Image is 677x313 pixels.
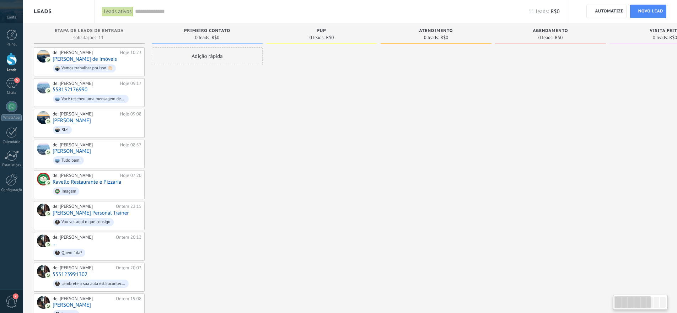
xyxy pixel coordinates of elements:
div: de: [PERSON_NAME] [53,265,113,271]
div: de: [PERSON_NAME] [53,204,113,209]
span: Automatize [595,5,623,18]
div: Santos Lourielson [37,142,50,155]
div: Primeiro Contato [155,28,259,34]
a: Automatize [586,5,627,18]
div: Quem fala? [61,250,82,255]
span: Primeiro Contato [184,28,230,33]
a: Ravello Restaurante e Pizzaria [53,179,121,185]
span: Agendamento [533,28,568,33]
div: WhatsApp [1,114,22,121]
img: com.amocrm.amocrmwa.svg [46,88,51,93]
span: Conta [7,15,16,20]
div: Leads [1,68,22,72]
a: ... [53,241,57,247]
div: Pedro Personal Trainer [37,204,50,216]
span: 11 leads: [528,8,549,15]
div: Calendário [1,140,22,145]
img: com.amocrm.amocrmwa.svg [46,273,51,278]
span: 0 leads: [195,36,210,40]
div: Fernanda [37,296,50,309]
span: 0 leads: [310,36,325,40]
a: [PERSON_NAME] de Imóveis [53,56,117,62]
span: 0 leads: [538,36,554,40]
span: 0 leads: [653,36,668,40]
div: Ontem 19:08 [116,296,141,302]
span: R$0 [555,36,563,40]
a: Novo lead [630,5,666,18]
div: Leads ativos [102,6,133,17]
div: de: [PERSON_NAME] [53,234,113,240]
div: Vou ver aqui o que consigo [61,220,111,225]
div: Hoje 08:57 [120,142,141,148]
div: Adição rápida [152,47,263,65]
div: 555123991302 [37,265,50,278]
div: Etapa de leads de entrada [37,28,141,34]
span: 5 [14,77,20,83]
span: Leads [34,8,52,15]
span: R$0 [211,36,219,40]
a: [PERSON_NAME] [53,302,91,308]
div: Hoje 10:23 [120,50,141,55]
span: R$0 [326,36,334,40]
div: Ontem 20:03 [116,265,141,271]
span: R$0 [669,36,677,40]
img: com.amocrm.amocrmwa.svg [46,304,51,309]
span: Atendimento [419,28,453,33]
div: Lembrete a sua aula está acontecendo e você pode participar online. Toque no botão abaixo para pa... [61,281,125,286]
span: solicitações: 11 [73,36,103,40]
span: R$0 [440,36,448,40]
img: com.amocrm.amocrmwa.svg [46,119,51,124]
div: Imagem [61,189,76,194]
div: Estatísticas [1,163,22,168]
div: de: [PERSON_NAME] [53,111,118,117]
div: Tudo bem! [61,158,81,163]
div: Chats [1,91,22,95]
div: de: [PERSON_NAME] [53,50,118,55]
div: de: [PERSON_NAME] [53,173,118,178]
div: Agendamento [499,28,602,34]
img: com.amocrm.amocrmwa.svg [46,242,51,247]
span: 2 [13,293,18,299]
div: Configurações [1,188,22,193]
div: Hoje 09:08 [120,111,141,117]
span: Novo lead [638,5,663,18]
div: de: [PERSON_NAME] [53,142,118,148]
div: Painel [1,42,22,47]
span: 0 leads: [424,36,439,40]
div: FUP [270,28,374,34]
div: Thiago Silva - Corretor de Imóveis [37,50,50,63]
div: Vamos trabalhar pra isso 👏🏻 [61,66,113,71]
div: Blz! [61,128,69,133]
img: com.amocrm.amocrmwa.svg [46,150,51,155]
div: de: [PERSON_NAME] [53,81,118,86]
a: [PERSON_NAME] Personal Trainer [53,210,129,216]
a: [PERSON_NAME] [53,118,91,124]
span: FUP [317,28,326,33]
div: Atendimento [384,28,488,34]
span: R$0 [551,8,560,15]
img: com.amocrm.amocrmwa.svg [46,58,51,63]
a: 555123991302 [53,271,87,277]
img: com.amocrm.amocrmwa.svg [46,211,51,216]
div: 558132176990 [37,81,50,93]
img: com.amocrm.amocrmwa.svg [46,180,51,185]
span: Etapa de leads de entrada [55,28,124,33]
div: Ravello Restaurante e Pizzaria [37,173,50,185]
div: Ontem 22:15 [116,204,141,209]
a: 558132176990 [53,87,87,93]
a: [PERSON_NAME] [53,148,91,154]
div: Diana [37,111,50,124]
div: de: [PERSON_NAME] [53,296,113,302]
div: Ontem 20:13 [116,234,141,240]
div: Hoje 07:20 [120,173,141,178]
div: Você recebeu uma mensagem de mídia (ID da mensagem: 482A7649A3CD91BAFD. Aguarde o carregamento ou... [61,97,125,102]
div: Hoje 09:17 [120,81,141,86]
